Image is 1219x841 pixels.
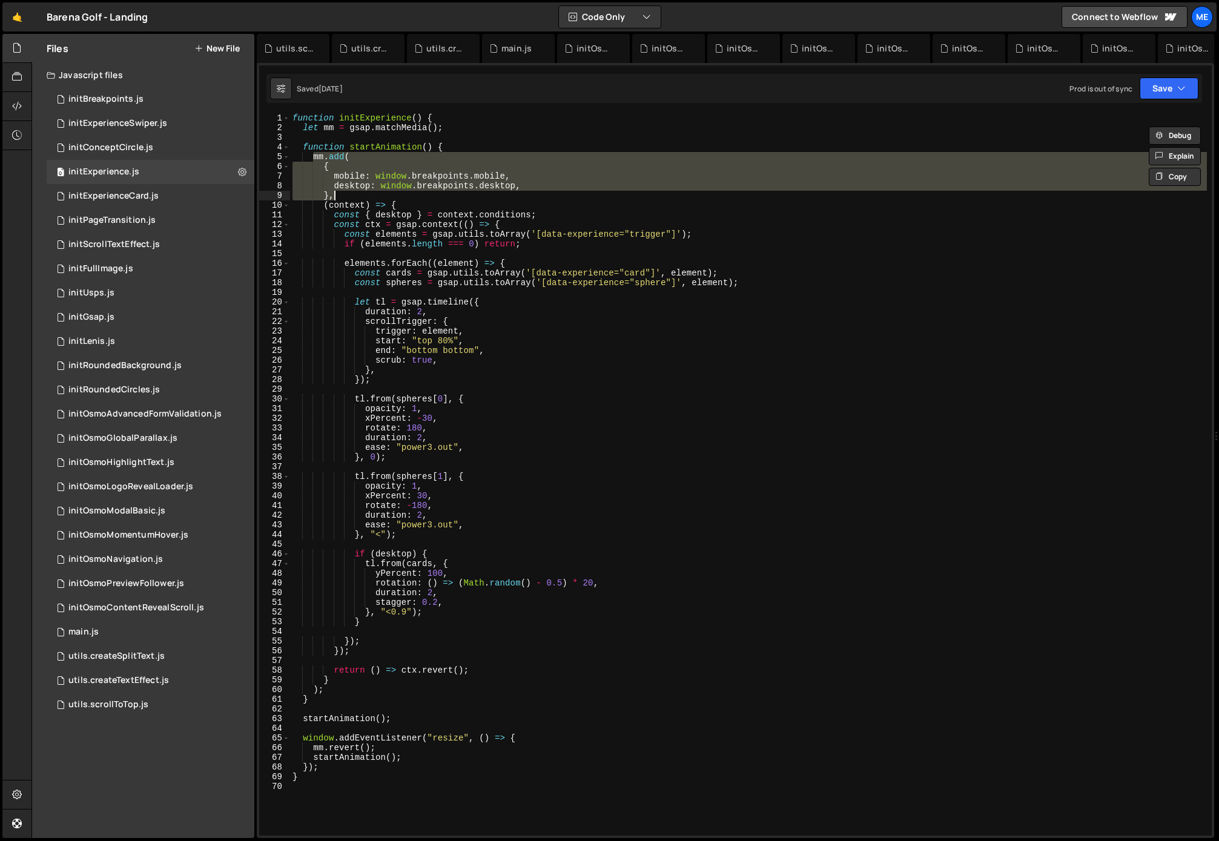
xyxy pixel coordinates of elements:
div: 5 [259,152,290,162]
div: Prod is out of sync [1069,84,1132,94]
button: Debug [1149,127,1201,145]
a: Connect to Webflow [1062,6,1188,28]
div: initOsmoMomentumHover.js [802,42,841,54]
div: 14 [259,239,290,249]
button: Copy [1149,168,1201,186]
div: initScrollTextEffect.js [68,239,160,250]
div: 17023/46949.js [47,426,254,450]
div: initRoundedBackground.js [68,360,182,371]
div: 68 [259,762,290,772]
div: 53 [259,617,290,627]
div: 17023/47115.js [47,523,254,547]
div: 17023/46769.js [47,620,254,644]
div: initPageTransition.js [68,215,156,226]
div: 69 [259,772,290,782]
div: 32 [259,414,290,423]
div: 17023/47470.js [47,402,254,426]
div: initOsmoLogoRevealLoader.js [952,42,991,54]
div: 25 [259,346,290,355]
div: initOsmoAdvancedFormValidation.js [68,409,222,420]
div: initOsmoMomentumHover.js [68,530,188,541]
div: main.js [68,627,99,638]
div: initFullImage.js [68,263,133,274]
div: utils.createTextEffect.js [351,42,390,54]
div: 3 [259,133,290,142]
div: utils.scrollToTop.js [68,699,148,710]
div: initOsmoModalBasic.js [877,42,916,54]
div: 17023/46768.js [47,547,254,572]
div: 58 [259,665,290,675]
div: 43 [259,520,290,530]
div: 66 [259,743,290,753]
div: initOsmoGlobalParallax.js [1102,42,1141,54]
div: 10 [259,200,290,210]
div: initOsmoAdvancedFormValidation.js [1177,42,1216,54]
div: 40 [259,491,290,501]
div: utils.createSplitText.js [68,651,165,662]
div: 63 [259,714,290,724]
div: Javascript files [32,63,254,87]
div: initOsmoContentRevealScroll.js [68,602,204,613]
div: 31 [259,404,290,414]
div: 61 [259,694,290,704]
button: Explain [1149,147,1201,165]
div: 49 [259,578,290,588]
div: 48 [259,569,290,578]
div: 21 [259,307,290,317]
div: 17023/47276.js [47,87,254,111]
div: 9 [259,191,290,200]
div: initOsmoHighlightText.js [68,457,174,468]
div: initOsmoNavigation.js [68,554,163,565]
div: 19 [259,288,290,297]
div: Saved [297,84,343,94]
div: 17023/47044.js [47,208,254,233]
div: 65 [259,733,290,743]
div: 17023/46771.js [47,305,254,329]
div: initExperienceSwiper.js [68,118,167,129]
button: Save [1140,78,1198,99]
div: 17023/47082.js [47,184,254,208]
div: 37 [259,462,290,472]
div: 24 [259,336,290,346]
a: 🤙 [2,2,32,31]
div: initExperienceCard.js [68,191,159,202]
div: main.js [501,42,532,54]
div: initLenis.js [68,336,115,347]
div: 56 [259,646,290,656]
div: 11 [259,210,290,220]
div: initOsmoContentRevealScroll.js [576,42,615,54]
div: [DATE] [319,84,343,94]
a: Me [1191,6,1213,28]
div: 17023/46941.js [47,693,254,717]
div: 17023/47337.js [47,136,254,160]
div: 26 [259,355,290,365]
div: initOsmoGlobalParallax.js [68,433,177,444]
div: 55 [259,636,290,646]
div: 67 [259,753,290,762]
div: 17023/47100.js [47,160,254,184]
div: 17023/47017.js [47,475,254,499]
div: utils.createSplitText.js [426,42,465,54]
div: 23 [259,326,290,336]
div: initOsmoPreviewFollower.js [68,578,184,589]
div: 50 [259,588,290,598]
div: 42 [259,510,290,520]
div: 41 [259,501,290,510]
div: 17023/47327.js [47,596,254,620]
div: 17023/47343.js [47,378,254,402]
div: 70 [259,782,290,791]
div: initOsmoPreviewFollower.js [652,42,690,54]
div: 4 [259,142,290,152]
div: 38 [259,472,290,481]
div: 47 [259,559,290,569]
div: 59 [259,675,290,685]
div: 8 [259,181,290,191]
div: 6 [259,162,290,171]
div: 17023/46872.js [47,450,254,475]
div: 35 [259,443,290,452]
div: 17023/47550.js [47,111,254,136]
div: 17 [259,268,290,278]
div: initUsps.js [68,288,114,298]
div: initOsmoHighlightText.js [1027,42,1066,54]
